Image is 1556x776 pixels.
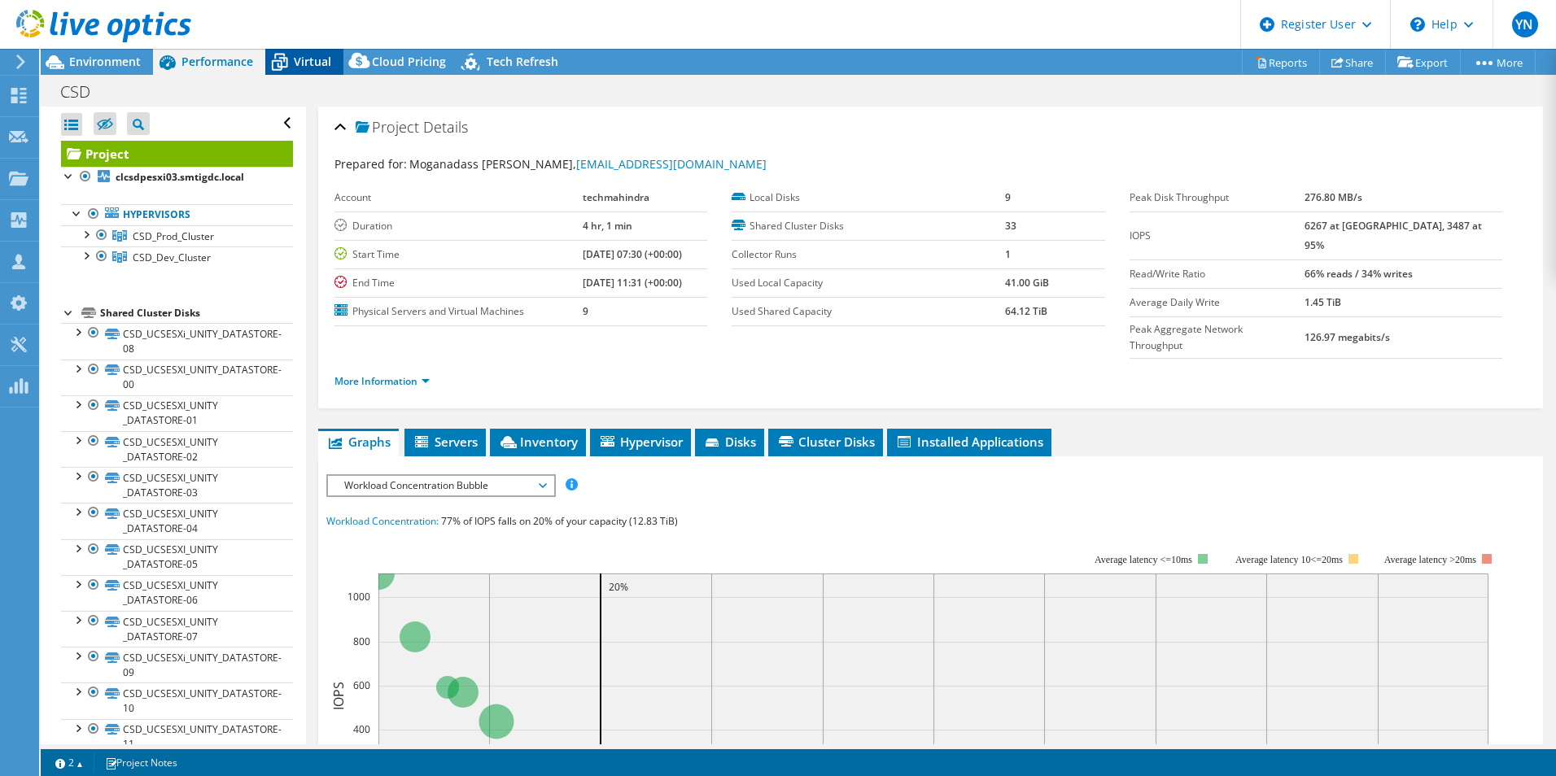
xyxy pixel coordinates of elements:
[1005,276,1049,290] b: 41.00 GiB
[353,722,370,736] text: 400
[61,575,293,611] a: CSD_UCSESXI_UNITY _DATASTORE-06
[61,141,293,167] a: Project
[1130,228,1305,244] label: IOPS
[61,246,293,268] a: CSD_Dev_Cluster
[94,752,189,773] a: Project Notes
[1305,295,1341,309] b: 1.45 TiB
[732,303,1005,320] label: Used Shared Capacity
[1319,50,1386,75] a: Share
[583,276,682,290] b: [DATE] 11:31 (+00:00)
[409,156,767,172] span: Moganadass [PERSON_NAME],
[353,678,370,692] text: 600
[609,580,628,594] text: 20%
[1305,190,1362,204] b: 276.80 MB/s
[116,170,244,184] b: clcsdpesxi03.smtigdc.local
[732,190,1005,206] label: Local Disks
[583,304,588,318] b: 9
[61,467,293,503] a: CSD_UCSESXI_UNITY _DATASTORE-03
[353,634,370,648] text: 800
[61,611,293,647] a: CSD_UCSESXI_UNITY _DATASTORE-07
[326,514,439,528] span: Workload Concentration:
[1005,247,1011,261] b: 1
[100,303,293,323] div: Shared Cluster Disks
[1005,190,1011,204] b: 9
[1005,304,1047,318] b: 64.12 TiB
[334,374,430,388] a: More Information
[334,190,583,206] label: Account
[1384,554,1476,565] text: Average latency >20ms
[703,434,756,450] span: Disks
[441,514,678,528] span: 77% of IOPS falls on 20% of your capacity (12.83 TiB)
[347,590,370,604] text: 1000
[330,681,347,709] text: IOPS
[61,323,293,359] a: CSD_UCSESXi_UNITY_DATASTORE-08
[413,434,478,450] span: Servers
[61,167,293,188] a: clcsdpesxi03.smtigdc.local
[1242,50,1320,75] a: Reports
[326,434,391,450] span: Graphs
[487,54,558,69] span: Tech Refresh
[776,434,875,450] span: Cluster Disks
[1005,219,1016,233] b: 33
[732,218,1005,234] label: Shared Cluster Disks
[1460,50,1536,75] a: More
[61,682,293,718] a: CSD_UCSESXI_UNITY_DATASTORE-10
[732,246,1005,263] label: Collector Runs
[61,719,293,755] a: CSD_UCSESXI_UNITY_DATASTORE-11
[372,54,446,69] span: Cloud Pricing
[61,503,293,538] a: CSD_UCSESXI_UNITY _DATASTORE-04
[583,190,649,204] b: techmahindra
[61,225,293,246] a: CSD_Prod_Cluster
[498,434,578,450] span: Inventory
[61,431,293,467] a: CSD_UCSESXI_UNITY _DATASTORE-02
[61,360,293,395] a: CSD_UCSESXI_UNITY_DATASTORE-00
[576,156,767,172] a: [EMAIL_ADDRESS][DOMAIN_NAME]
[598,434,683,450] span: Hypervisor
[1130,190,1305,206] label: Peak Disk Throughput
[334,218,583,234] label: Duration
[1130,294,1305,311] label: Average Daily Write
[181,54,253,69] span: Performance
[1512,11,1538,37] span: YN
[133,251,211,264] span: CSD_Dev_Cluster
[61,204,293,225] a: Hypervisors
[1095,554,1192,565] tspan: Average latency <=10ms
[583,219,632,233] b: 4 hr, 1 min
[356,120,419,136] span: Project
[336,476,545,495] span: Workload Concentration Bubble
[334,303,583,320] label: Physical Servers and Virtual Machines
[1235,554,1343,565] tspan: Average latency 10<=20ms
[1305,330,1390,344] b: 126.97 megabits/s
[294,54,331,69] span: Virtual
[61,395,293,431] a: CSD_UCSESXI_UNITY _DATASTORE-01
[1130,266,1305,282] label: Read/Write Ratio
[1385,50,1461,75] a: Export
[61,647,293,682] a: CSD_UCSESXi_UNITY_DATASTORE-09
[1305,219,1482,252] b: 6267 at [GEOGRAPHIC_DATA], 3487 at 95%
[1410,17,1425,32] svg: \n
[583,247,682,261] b: [DATE] 07:30 (+00:00)
[44,752,94,773] a: 2
[895,434,1043,450] span: Installed Applications
[1130,321,1305,354] label: Peak Aggregate Network Throughput
[53,83,116,101] h1: CSD
[334,156,407,172] label: Prepared for:
[732,275,1005,291] label: Used Local Capacity
[1305,267,1413,281] b: 66% reads / 34% writes
[133,229,214,243] span: CSD_Prod_Cluster
[334,275,583,291] label: End Time
[61,539,293,575] a: CSD_UCSESXI_UNITY _DATASTORE-05
[423,117,468,137] span: Details
[334,246,583,263] label: Start Time
[69,54,141,69] span: Environment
